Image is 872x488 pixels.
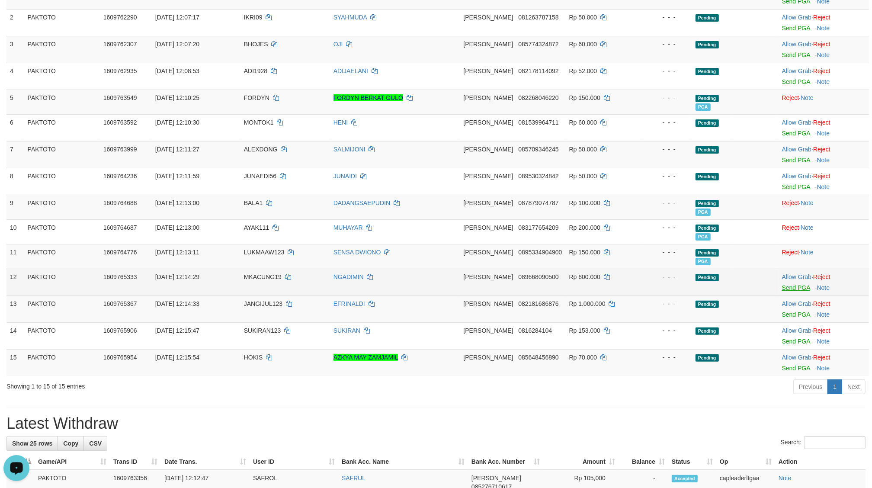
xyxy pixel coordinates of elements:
td: · [779,322,869,349]
span: Rp 50.000 [569,173,597,180]
span: [DATE] 12:10:25 [155,94,199,101]
span: Copy 089530324842 to clipboard [518,173,558,180]
a: Reject [782,249,799,256]
a: Reject [813,273,830,280]
span: · [782,146,813,153]
div: - - - [645,93,689,102]
a: Reject [782,94,799,101]
span: Copy 081263787158 to clipboard [518,14,558,21]
span: Rp 100.000 [569,199,600,206]
td: 2 [6,9,24,36]
a: Note [817,130,830,137]
a: ADIJAELANI [333,67,368,74]
td: PAKTOTO [24,168,100,195]
span: PGA [696,209,711,216]
a: Note [801,224,814,231]
span: [PERSON_NAME] [464,300,513,307]
td: 12 [6,269,24,295]
span: PGA [696,103,711,111]
span: [PERSON_NAME] [464,354,513,361]
span: 1609764776 [103,249,137,256]
td: PAKTOTO [24,295,100,322]
span: Pending [696,249,719,257]
span: Pending [696,119,719,127]
th: User ID: activate to sort column ascending [250,454,338,470]
div: - - - [645,67,689,75]
span: Rp 1.000.000 [569,300,606,307]
span: 1609763999 [103,146,137,153]
a: JUNAIDI [333,173,357,180]
span: Pending [696,200,719,207]
span: [DATE] 12:11:27 [155,146,199,153]
span: 1609763592 [103,119,137,126]
span: Pending [696,146,719,154]
span: · [782,14,813,21]
a: HENI [333,119,348,126]
td: · [779,90,869,114]
th: Status: activate to sort column ascending [668,454,716,470]
span: Accepted [672,475,698,482]
span: [DATE] 12:14:29 [155,273,199,280]
a: Reject [813,173,830,180]
a: Note [779,475,792,482]
span: SUKIRAN123 [244,327,281,334]
a: Reject [813,14,830,21]
span: Rp 70.000 [569,354,597,361]
span: [DATE] 12:10:30 [155,119,199,126]
th: Bank Acc. Number: activate to sort column ascending [468,454,543,470]
a: Allow Grab [782,146,811,153]
span: [DATE] 12:08:53 [155,67,199,74]
span: · [782,67,813,74]
td: PAKTOTO [24,349,100,376]
span: · [782,300,813,307]
a: Allow Grab [782,41,811,48]
span: [PERSON_NAME] [464,199,513,206]
td: 11 [6,244,24,269]
th: Op: activate to sort column ascending [716,454,775,470]
td: PAKTOTO [24,36,100,63]
div: Showing 1 to 15 of 15 entries [6,379,357,391]
span: [PERSON_NAME] [464,327,513,334]
span: · [782,119,813,126]
span: CSV [89,440,102,447]
span: · [782,273,813,280]
a: Next [842,379,866,394]
a: Note [817,365,830,372]
span: Rp 50.000 [569,146,597,153]
td: · [779,195,869,219]
span: Copy [63,440,78,447]
a: Send PGA [782,130,810,137]
td: PAKTOTO [24,114,100,141]
span: Pending [696,14,719,22]
td: 5 [6,90,24,114]
span: [DATE] 12:15:47 [155,327,199,334]
a: Reject [813,119,830,126]
span: [PERSON_NAME] [464,224,513,231]
a: Send PGA [782,78,810,85]
a: AZKYA MAY ZAMJAMIL [333,354,398,361]
a: Copy [58,436,84,451]
span: 1609764688 [103,199,137,206]
span: [DATE] 12:13:00 [155,224,199,231]
span: FORDYN [244,94,269,101]
a: Note [817,183,830,190]
td: 9 [6,195,24,219]
td: PAKTOTO [24,244,100,269]
span: [DATE] 12:11:59 [155,173,199,180]
a: Allow Grab [782,119,811,126]
span: Rp 150.000 [569,249,600,256]
a: Allow Grab [782,14,811,21]
span: [PERSON_NAME] [464,14,513,21]
td: · [779,219,869,244]
a: Reject [813,327,830,334]
span: Copy 087879074787 to clipboard [518,199,558,206]
a: OJI [333,41,343,48]
td: · [779,269,869,295]
span: 1609765954 [103,354,137,361]
span: Pending [696,301,719,308]
a: Reject [813,300,830,307]
span: [PERSON_NAME] [471,475,521,482]
td: PAKTOTO [24,322,100,349]
th: Balance: activate to sort column ascending [619,454,668,470]
span: BHOJES [244,41,268,48]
